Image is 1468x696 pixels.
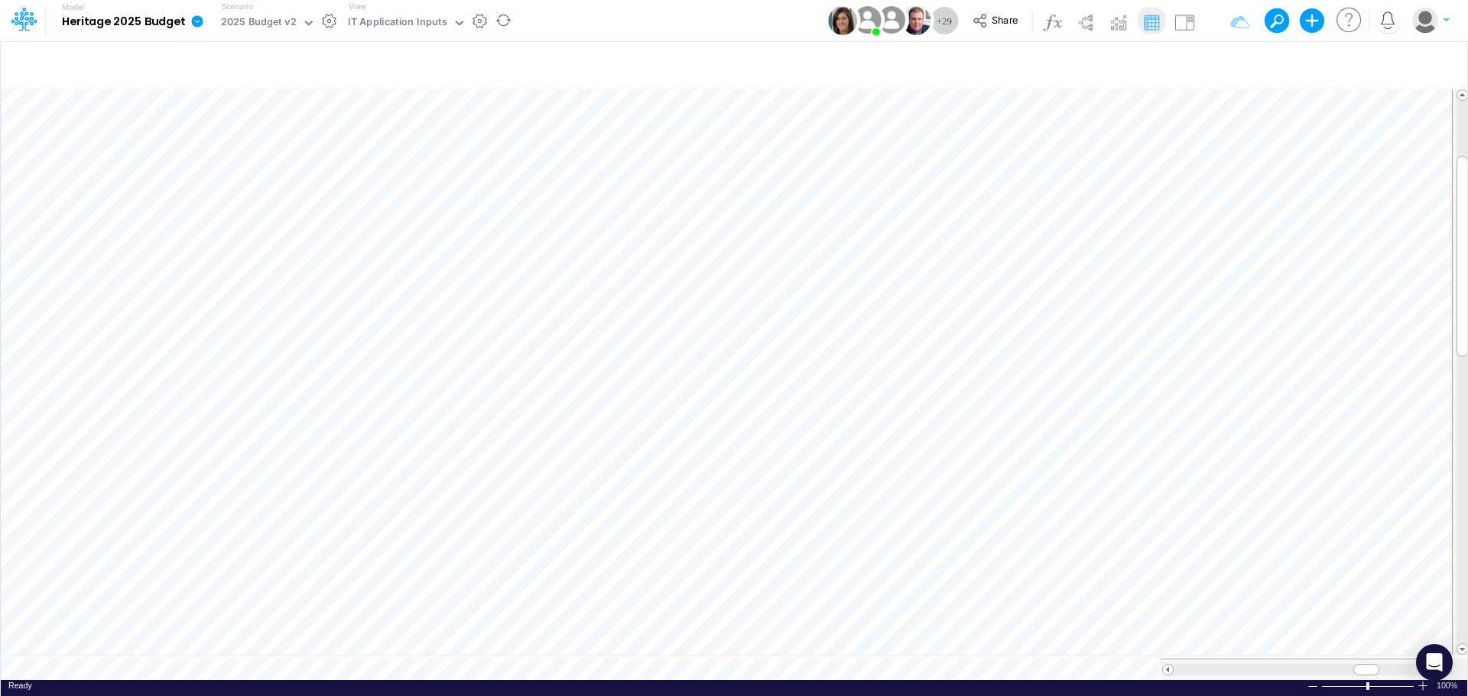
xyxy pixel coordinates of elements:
span: 100% [1437,680,1460,691]
div: Zoom Out [1307,681,1319,692]
label: Model [62,3,85,12]
div: IT Application Inputs [348,15,447,32]
b: Heritage 2025 Budget [62,15,185,29]
div: Zoom [1366,682,1369,690]
img: User Image Icon [901,6,930,35]
img: User Image Icon [828,6,857,35]
div: Zoom [1321,680,1417,691]
span: Share [992,14,1018,25]
span: + 29 [937,16,952,26]
a: Notifications [1379,11,1396,29]
label: View [349,1,366,12]
div: Zoom level [1437,680,1460,691]
div: Open Intercom Messenger [1416,644,1453,681]
span: Ready [8,681,32,690]
img: User Image Icon [850,3,885,37]
div: In Ready mode [8,680,32,691]
button: Share [965,9,1028,33]
div: 2025 Budget v2 [221,15,297,32]
div: Zoom In [1417,680,1429,691]
img: User Image Icon [874,3,908,37]
label: Scenario [222,1,253,12]
input: Type a title here [14,48,1163,79]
